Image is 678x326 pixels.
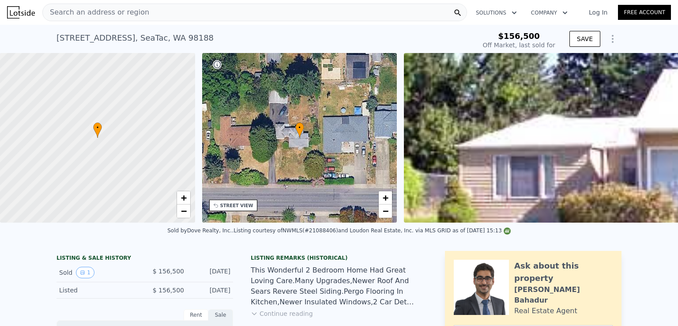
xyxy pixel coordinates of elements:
[383,192,388,203] span: +
[56,254,233,263] div: LISTING & SALE HISTORY
[379,205,392,218] a: Zoom out
[43,7,149,18] span: Search an address or region
[191,286,230,295] div: [DATE]
[295,122,304,138] div: •
[59,267,138,278] div: Sold
[56,32,214,44] div: [STREET_ADDRESS] , SeaTac , WA 98188
[7,6,35,19] img: Lotside
[251,309,313,318] button: Continue reading
[251,265,427,307] div: This Wonderful 2 Bedroom Home Had Great Loving Care.Many Upgrades,Newer Roof And Sears Revere Ste...
[514,306,577,316] div: Real Estate Agent
[514,260,613,284] div: Ask about this property
[604,30,621,48] button: Show Options
[618,5,671,20] a: Free Account
[59,286,138,295] div: Listed
[504,227,511,235] img: NWMLS Logo
[177,191,190,205] a: Zoom in
[177,205,190,218] a: Zoom out
[76,267,94,278] button: View historical data
[191,267,230,278] div: [DATE]
[578,8,618,17] a: Log In
[220,202,253,209] div: STREET VIEW
[483,41,555,49] div: Off Market, last sold for
[383,205,388,216] span: −
[181,205,186,216] span: −
[379,191,392,205] a: Zoom in
[93,124,102,132] span: •
[153,287,184,294] span: $ 156,500
[184,309,208,321] div: Rent
[181,192,186,203] span: +
[295,124,304,132] span: •
[251,254,427,262] div: Listing Remarks (Historical)
[514,284,613,306] div: [PERSON_NAME] Bahadur
[524,5,575,21] button: Company
[234,227,511,234] div: Listing courtesy of NWMLS (#21088406) and Loudon Real Estate, Inc. via MLS GRID as of [DATE] 15:13
[569,31,600,47] button: SAVE
[167,227,234,234] div: Sold by Dove Realty, Inc. .
[208,309,233,321] div: Sale
[153,268,184,275] span: $ 156,500
[498,31,540,41] span: $156,500
[469,5,524,21] button: Solutions
[93,122,102,138] div: •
